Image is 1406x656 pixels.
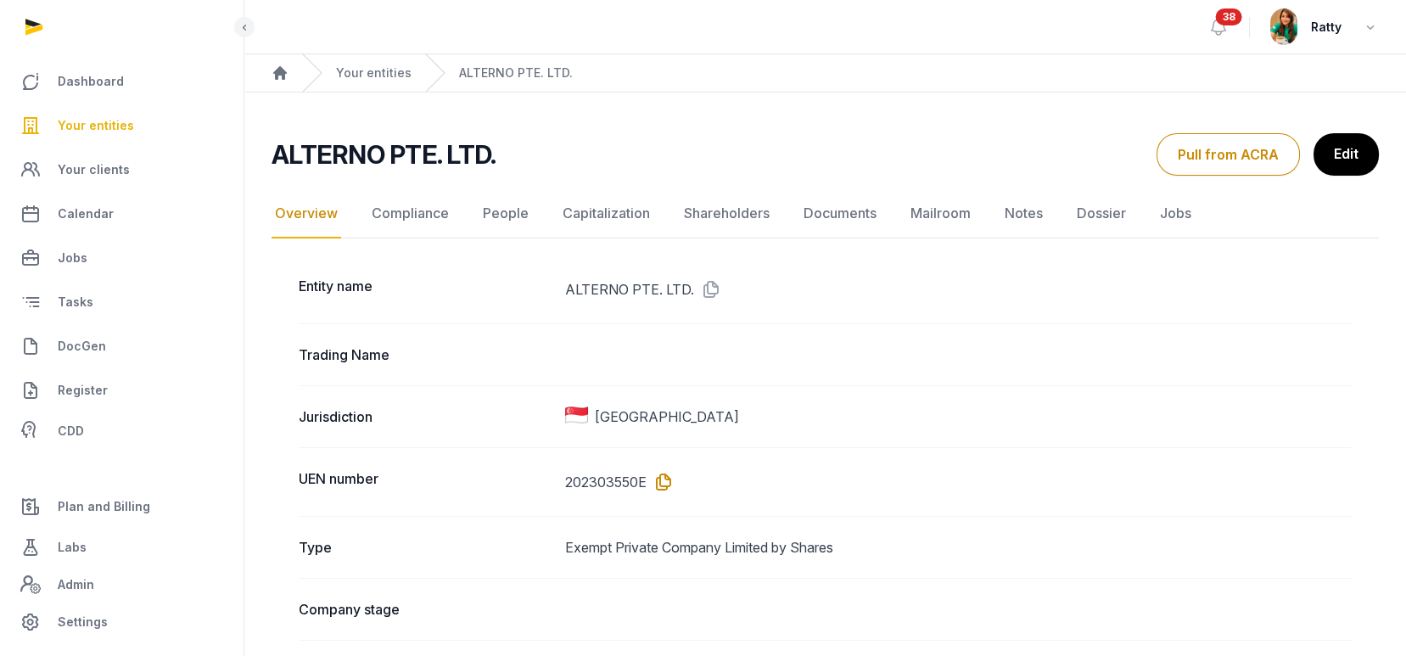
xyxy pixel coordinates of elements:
[565,537,1352,558] dd: Exempt Private Company Limited by Shares
[299,406,552,427] dt: Jurisdiction
[368,189,452,238] a: Compliance
[14,568,230,602] a: Admin
[58,292,93,312] span: Tasks
[595,406,739,427] span: [GEOGRAPHIC_DATA]
[1157,189,1195,238] a: Jobs
[58,248,87,268] span: Jobs
[58,537,87,558] span: Labs
[58,612,108,632] span: Settings
[681,189,773,238] a: Shareholders
[58,380,108,401] span: Register
[14,238,230,278] a: Jobs
[800,189,880,238] a: Documents
[299,537,552,558] dt: Type
[14,282,230,322] a: Tasks
[58,421,84,441] span: CDD
[14,149,230,190] a: Your clients
[565,468,1352,496] dd: 202303550E
[14,414,230,448] a: CDD
[272,189,1379,238] nav: Tabs
[14,486,230,527] a: Plan and Billing
[1311,17,1342,37] span: Ratty
[14,370,230,411] a: Register
[58,160,130,180] span: Your clients
[272,139,496,170] h2: ALTERNO PTE. LTD.
[14,193,230,234] a: Calendar
[14,527,230,568] a: Labs
[244,54,1406,93] nav: Breadcrumb
[299,345,552,365] dt: Trading Name
[58,496,150,517] span: Plan and Billing
[58,336,106,356] span: DocGen
[1157,133,1300,176] button: Pull from ACRA
[14,61,230,102] a: Dashboard
[1001,189,1046,238] a: Notes
[907,189,974,238] a: Mailroom
[1216,8,1242,25] span: 38
[58,71,124,92] span: Dashboard
[14,602,230,642] a: Settings
[58,204,114,224] span: Calendar
[479,189,532,238] a: People
[565,276,1352,303] dd: ALTERNO PTE. LTD.
[272,189,341,238] a: Overview
[1270,8,1297,45] img: avatar
[299,276,552,303] dt: Entity name
[459,64,573,81] a: ALTERNO PTE. LTD.
[14,105,230,146] a: Your entities
[14,326,230,367] a: DocGen
[559,189,653,238] a: Capitalization
[299,468,552,496] dt: UEN number
[299,599,552,620] dt: Company stage
[336,64,412,81] a: Your entities
[1073,189,1129,238] a: Dossier
[58,115,134,136] span: Your entities
[1314,133,1379,176] a: Edit
[58,575,94,595] span: Admin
